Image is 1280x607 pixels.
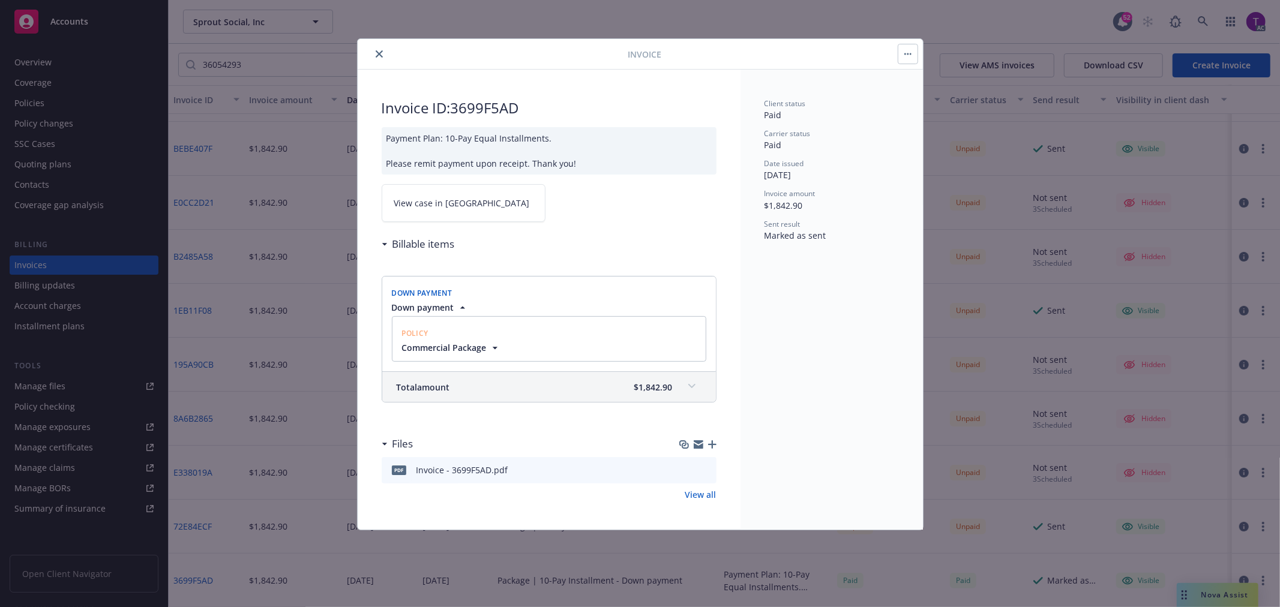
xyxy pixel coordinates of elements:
span: Invoice [628,48,662,61]
a: View case in [GEOGRAPHIC_DATA] [382,184,545,222]
span: Client status [765,98,806,109]
span: Down payment [392,301,454,314]
button: download file [682,464,691,476]
span: $1,842.90 [634,381,673,393]
a: View all [685,488,717,501]
div: Totalamount$1,842.90 [382,372,716,402]
h3: Files [392,436,413,452]
button: Down payment [392,301,469,314]
span: Total amount [397,381,450,393]
span: Date issued [765,158,804,169]
span: pdf [392,465,406,474]
span: [DATE] [765,169,792,181]
span: Marked as sent [765,230,826,241]
button: Commercial Package [402,341,501,354]
div: Invoice - 3699F5AD.pdf [416,464,508,476]
span: Carrier status [765,128,811,139]
div: Files [382,436,413,452]
span: Paid [765,109,782,121]
span: Sent result [765,219,801,229]
button: preview file [701,464,712,476]
span: View case in [GEOGRAPHIC_DATA] [394,197,530,209]
div: Billable items [382,236,455,252]
div: Payment Plan: 10-Pay Equal Installments. Please remit payment upon receipt. Thank you! [382,127,717,175]
span: Invoice amount [765,188,816,199]
span: Policy [402,328,428,338]
span: Paid [765,139,782,151]
span: $1,842.90 [765,200,803,211]
span: Commercial Package [402,341,487,354]
h2: Invoice ID: 3699F5AD [382,98,717,118]
span: Down Payment [392,288,452,298]
button: close [372,47,386,61]
h3: Billable items [392,236,455,252]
